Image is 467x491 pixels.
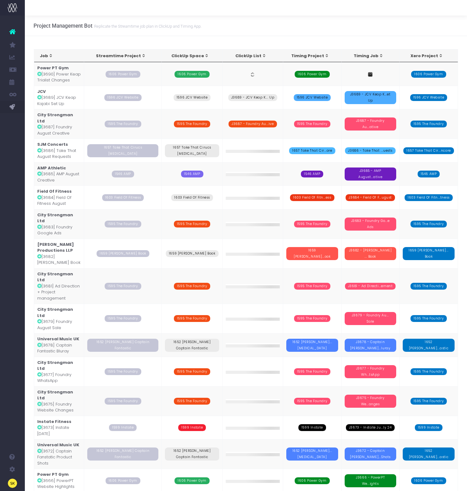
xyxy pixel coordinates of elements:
[410,398,447,405] span: 1595 The Foundry
[229,121,277,127] span: J3687 - Foundry Au...ive
[112,171,134,177] span: 1546 AMP
[346,194,395,201] span: J3684 - Field Of F...ugust
[294,121,331,127] span: 1595 The Foundry
[286,247,338,260] span: 1659 [PERSON_NAME]...ook
[283,49,342,62] th: Timing Project: activate to sort column ascending
[109,424,137,431] span: 1599 Instate
[410,221,447,227] span: 1595 The Foundry
[105,398,141,405] span: 1595 The Foundry
[104,94,142,101] span: 1596 JCV Website
[403,247,455,260] span: 1659 [PERSON_NAME]... Book
[410,94,447,101] span: 1596 JCV Website
[228,94,277,101] span: J3689 - JCV Keap K... Up
[345,167,396,181] span: J3685 - AMP August...ative
[34,386,84,416] td: [3675] Foundry Website Changes
[174,221,211,227] span: 1595 The Foundry
[345,474,396,487] span: J3666 - PowerPT We...ights
[34,357,84,386] td: [3677] Foundry WhatsApp
[34,304,84,333] td: [3679] Foundry August Sale
[34,49,84,62] th: Job: activate to sort column ascending
[174,283,211,290] span: 1595 The Foundry
[37,471,69,477] strong: Power PT Gym
[34,416,84,439] td: [3673] Instate [DATE]
[166,250,219,257] span: 1659 [PERSON_NAME] Book
[410,315,447,322] span: 1595 The Foundry
[34,268,84,304] td: [3681] Ad Direction + Project management
[34,109,84,139] td: [3687] Foundry August Creative
[37,271,73,283] strong: City Strongman Ltd
[301,171,323,177] span: 1546 AMP
[295,71,329,78] span: 1606 Power Gym
[37,306,73,319] strong: City Strongman Ltd
[37,188,72,194] strong: Field Of Fitness
[294,398,331,405] span: 1595 The Foundry
[37,141,68,147] strong: SJM Concerts
[345,365,396,378] span: J3677 - Foundry Wh...tsApp
[294,283,331,290] span: 1595 The Foundry
[345,395,396,408] span: J3675 - Foundry We...anges
[84,49,162,62] th: Streamtime Project: activate to sort column ascending
[298,424,326,431] span: 1599 Instate
[105,315,141,322] span: 1595 The Foundry
[90,53,152,59] div: Streamtime Project
[34,62,84,86] td: [3690] Power Keap Trialist Changes
[87,144,158,157] span: 1657 Take That Cirucs [MEDICAL_DATA]
[174,121,211,127] span: 1595 The Foundry
[228,53,274,59] div: ClickUp List
[405,194,453,201] span: 1603 Field Of Fitn...tness
[37,212,73,224] strong: City Strongman Ltd
[37,89,46,94] strong: JCV
[34,139,84,162] td: [3686] Take That August Requests
[250,72,255,77] img: clickup-bw.png
[165,447,219,461] span: 1652 [PERSON_NAME] Captain Fantastic
[400,49,458,62] th: Xero Project: activate to sort column ascending
[345,91,396,104] span: J3689 - JCV Keap K...et Up
[37,360,73,372] strong: City Strongman Ltd
[294,94,331,101] span: 1596 JCV Website
[97,250,149,257] span: 1659 [PERSON_NAME] Book
[34,86,84,109] td: [3689] JCV Keap Kajabi Set Up
[368,72,373,77] img: timing-bw.png
[411,477,446,484] span: 1606 Power Gym
[37,65,69,71] strong: Power PT Gym
[105,221,141,227] span: 1595 The Foundry
[34,186,84,209] td: [3684] Field Of Fitness August
[405,53,449,59] div: Xero Project
[294,221,331,227] span: 1595 The Foundry
[410,283,447,290] span: 1595 The Foundry
[34,239,84,268] td: [3682] [PERSON_NAME] Book
[87,447,158,461] span: 1652 [PERSON_NAME] Captain Fantastic
[345,339,396,352] span: J3678 - Captain [PERSON_NAME]...luray
[286,447,338,461] span: 1652 [PERSON_NAME]...[MEDICAL_DATA]
[345,147,396,154] span: J3686 - Take That ...uests
[37,389,73,401] strong: City Strongman Ltd
[289,53,332,59] div: Timing Project
[93,23,202,29] small: Replicate the Streamtime job plan in ClickUp and Timing App.
[346,424,395,431] span: J3673 - Instate Ju...ly 24
[34,333,84,357] td: [3678] Captain Fantastic Bluray
[410,368,447,375] span: 1595 The Foundry
[105,121,141,127] span: 1595 The Foundry
[174,398,211,405] span: 1595 The Foundry
[418,171,440,177] span: 1546 AMP
[37,112,73,124] strong: City Strongman Ltd
[37,419,71,424] strong: Instate Fitness
[174,368,211,375] span: 1595 The Foundry
[165,339,219,352] span: 1652 [PERSON_NAME] Captain Fantastic
[34,439,84,469] td: [3672] Captain Fanstatic Product Shots
[286,339,338,352] span: 1652 [PERSON_NAME]...[MEDICAL_DATA]
[175,477,209,484] span: 1606 Power Gym
[223,49,283,62] th: ClickUp List: activate to sort column ascending
[403,339,455,352] span: 1652 [PERSON_NAME]...astic
[34,23,202,29] h3: Project Management Bot
[162,49,223,62] th: ClickUp Space: activate to sort column ascending
[106,477,140,484] span: 1606 Power Gym
[347,53,390,59] div: Timing Job
[105,283,141,290] span: 1595 The Foundry
[37,336,79,342] strong: Universal Music UK
[342,49,400,62] th: Timing Job: activate to sort column ascending
[294,368,331,375] span: 1595 The Foundry
[165,144,219,157] span: 1657 Take That Cirucs [MEDICAL_DATA]
[411,71,446,78] span: 1606 Power Gym
[37,241,74,254] strong: [PERSON_NAME] Productions LLP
